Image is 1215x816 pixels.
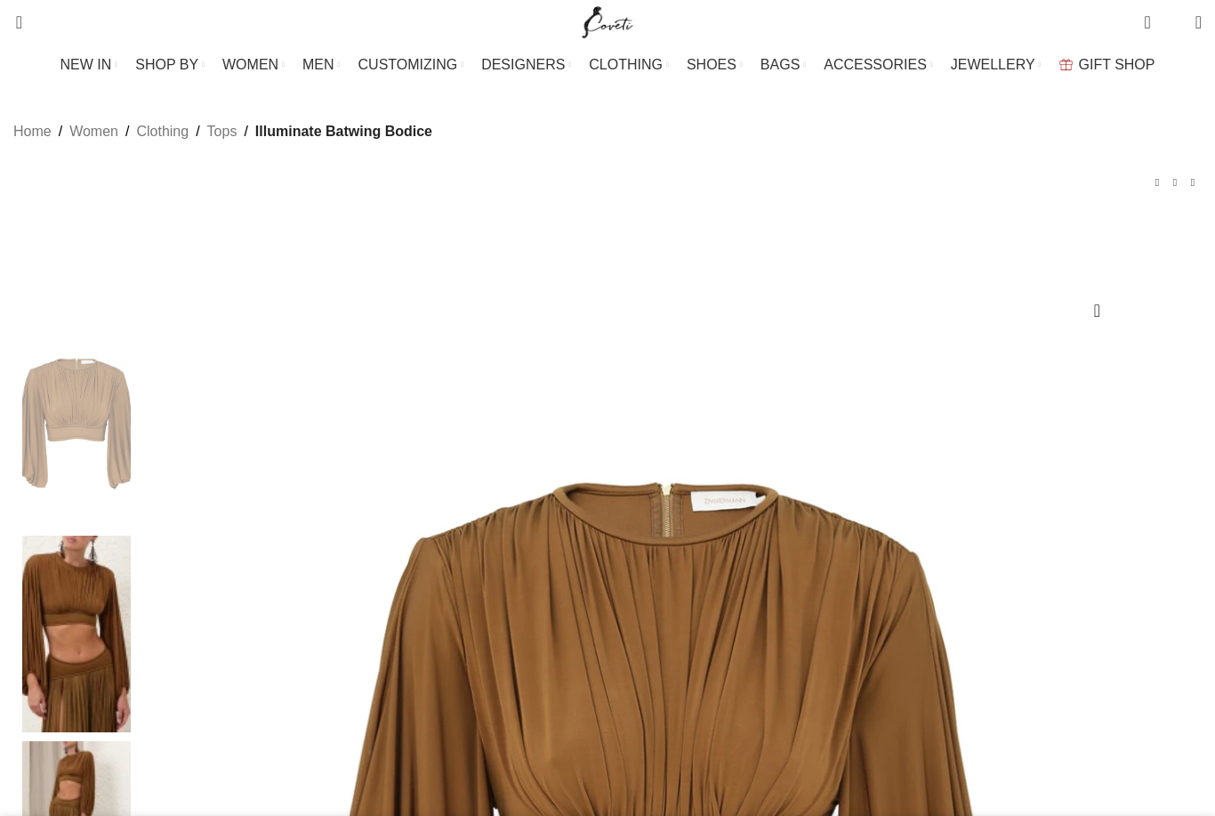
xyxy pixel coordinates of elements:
a: CLOTHING [589,47,669,83]
a: DESIGNERS [481,47,571,83]
a: Site logo [578,13,638,28]
a: JEWELLERY [951,47,1042,83]
a: Women [69,120,118,143]
span: 0 [1168,18,1181,31]
span: SHOP BY [135,56,198,73]
span: 0 [1146,9,1159,22]
span: SHOES [687,56,736,73]
a: SHOP BY [135,47,205,83]
div: Main navigation [4,47,1211,83]
img: Zimmermann dress [22,330,131,527]
img: Zimmermann dresses [22,536,131,732]
span: JEWELLERY [951,56,1035,73]
a: BAGS [760,47,806,83]
a: ACCESSORIES [824,47,933,83]
div: My Wishlist [1164,4,1182,40]
span: MEN [302,56,334,73]
span: CLOTHING [589,56,663,73]
a: Home [13,120,52,143]
a: NEW IN [60,47,118,83]
a: CUSTOMIZING [358,47,464,83]
span: DESIGNERS [481,56,565,73]
img: GiftBag [1059,59,1073,70]
a: Previous product [1148,174,1166,191]
span: GIFT SHOP [1079,56,1155,73]
a: Tops [207,120,237,143]
span: Illuminate Batwing Bodice [255,120,432,143]
a: GIFT SHOP [1059,47,1155,83]
span: NEW IN [60,56,112,73]
span: BAGS [760,56,800,73]
a: MEN [302,47,340,83]
span: CUSTOMIZING [358,56,458,73]
a: SHOES [687,47,743,83]
span: ACCESSORIES [824,56,927,73]
a: Search [4,4,22,40]
a: Clothing [136,120,189,143]
span: WOMEN [222,56,278,73]
a: WOMEN [222,47,285,83]
a: 0 [1135,4,1159,40]
a: Next product [1184,174,1202,191]
nav: Breadcrumb [13,120,432,143]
